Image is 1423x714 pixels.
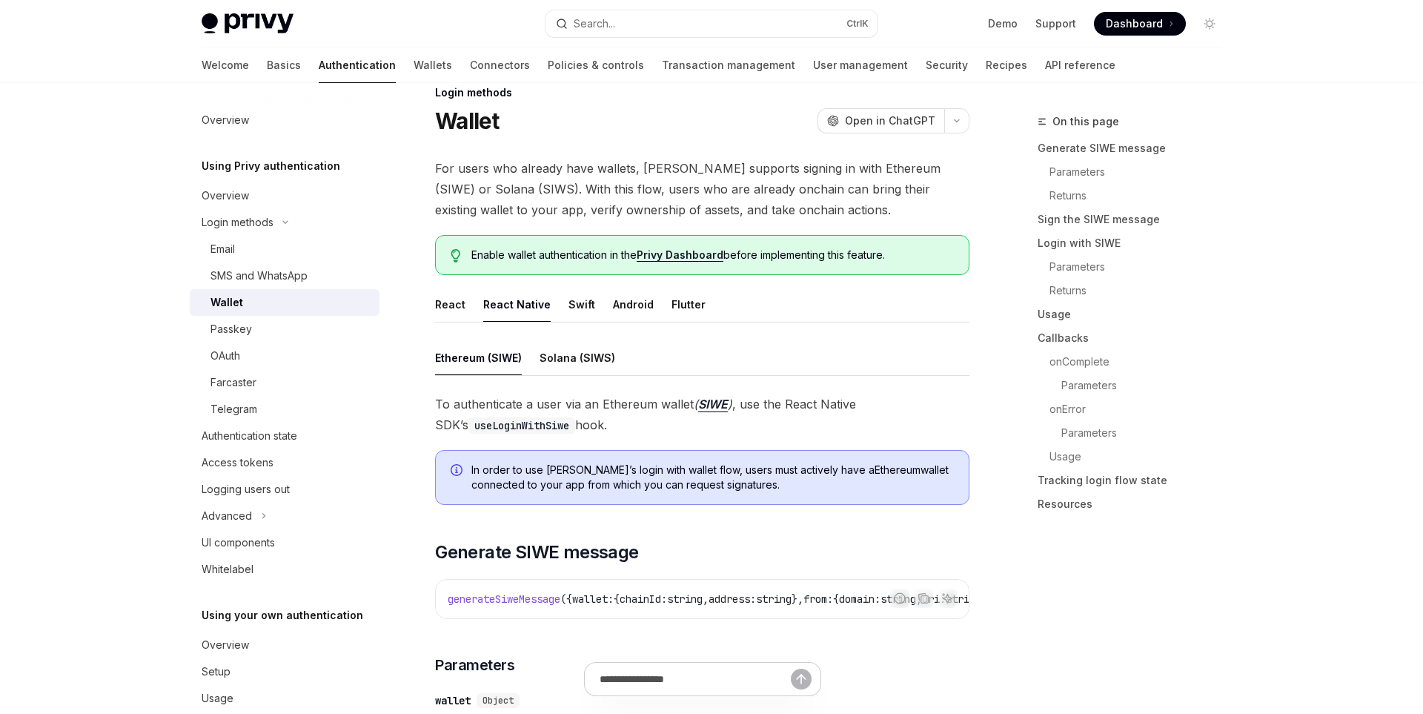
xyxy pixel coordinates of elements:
a: Welcome [202,47,249,83]
span: string [756,592,792,606]
a: Authentication state [190,423,379,449]
a: Policies & controls [548,47,644,83]
span: chainId: [620,592,667,606]
button: Solana (SIWS) [540,340,615,375]
div: Wallet [210,294,243,311]
a: Transaction management [662,47,795,83]
a: Sign the SIWE message [1038,208,1233,231]
a: Demo [988,16,1018,31]
span: wallet: [572,592,614,606]
span: domain: [839,592,880,606]
a: Overview [190,107,379,133]
span: string [880,592,916,606]
span: { [833,592,839,606]
div: Access tokens [202,454,273,472]
span: }, [792,592,803,606]
a: Usage [190,685,379,712]
span: address: [709,592,756,606]
a: Setup [190,658,379,685]
a: UI components [190,529,379,556]
span: Parameters [435,655,514,675]
h1: Wallet [435,108,500,134]
button: React Native [483,287,551,322]
a: Overview [190,182,379,209]
a: Parameters [1038,374,1233,397]
a: Support [1035,16,1076,31]
button: Ask AI [938,589,957,608]
span: ({ [560,592,572,606]
a: Wallets [414,47,452,83]
button: Open in ChatGPT [817,108,944,133]
span: On this page [1052,113,1119,130]
div: Search... [574,15,615,33]
div: Telegram [210,400,257,418]
svg: Info [451,464,465,479]
div: Overview [202,111,249,129]
img: light logo [202,13,293,34]
button: Open search [545,10,878,37]
svg: Tip [451,249,461,262]
span: string [667,592,703,606]
button: Toggle dark mode [1198,12,1221,36]
div: OAuth [210,347,240,365]
a: Usage [1038,445,1233,469]
button: Ethereum (SIWE) [435,340,522,375]
span: { [614,592,620,606]
span: To authenticate a user via an Ethereum wallet , use the React Native SDK’s hook. [435,394,969,435]
code: useLoginWithSiwe [468,417,575,434]
div: Setup [202,663,230,681]
input: Ask a question... [600,663,791,695]
a: Returns [1038,184,1233,208]
a: Farcaster [190,369,379,396]
div: Overview [202,636,249,654]
button: Send message [791,669,812,690]
div: Passkey [210,320,252,338]
span: Open in ChatGPT [845,113,935,128]
span: For users who already have wallets, [PERSON_NAME] supports signing in with Ethereum (SIWE) or Sol... [435,158,969,220]
a: Logging users out [190,476,379,503]
div: Email [210,240,235,258]
div: Login methods [435,85,969,100]
h5: Using your own authentication [202,606,363,624]
a: Returns [1038,279,1233,303]
a: Basics [267,47,301,83]
em: ( ) [694,397,732,412]
div: SMS and WhatsApp [210,267,308,285]
a: Tracking login flow state [1038,469,1233,492]
span: In order to use [PERSON_NAME]’s login with wallet flow, users must actively have a Ethereum walle... [471,463,954,492]
div: Overview [202,187,249,205]
a: Dashboard [1094,12,1186,36]
button: Toggle Advanced section [190,503,379,529]
a: SIWE [698,397,728,412]
a: API reference [1045,47,1115,83]
a: Authentication [319,47,396,83]
button: Flutter [671,287,706,322]
span: , [703,592,709,606]
a: Parameters [1038,421,1233,445]
button: React [435,287,465,322]
button: Copy the contents from the code block [914,589,933,608]
div: Logging users out [202,480,290,498]
a: Generate SIWE message [1038,136,1233,160]
a: onError [1038,397,1233,421]
span: Dashboard [1106,16,1163,31]
div: Whitelabel [202,561,253,578]
a: Usage [1038,303,1233,326]
a: Wallet [190,289,379,316]
a: Parameters [1038,160,1233,184]
button: Android [613,287,654,322]
button: Swift [568,287,595,322]
div: Login methods [202,214,273,231]
a: Security [926,47,968,83]
span: Generate SIWE message [435,541,638,564]
a: Connectors [470,47,530,83]
span: from: [803,592,833,606]
div: Authentication state [202,427,297,445]
a: Telegram [190,396,379,423]
h5: Using Privy authentication [202,157,340,175]
div: Farcaster [210,374,256,391]
a: Passkey [190,316,379,343]
a: Whitelabel [190,556,379,583]
a: OAuth [190,343,379,369]
a: Parameters [1038,255,1233,279]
